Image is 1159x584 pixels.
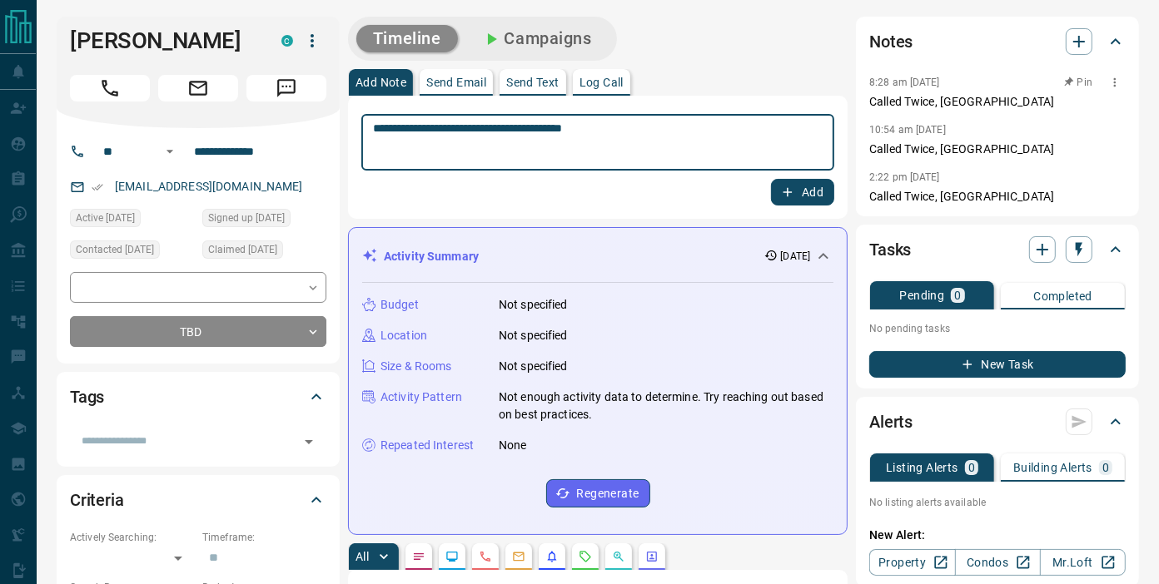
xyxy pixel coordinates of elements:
div: condos.ca [281,35,293,47]
p: New Alert: [869,527,1126,544]
p: Not specified [499,296,568,314]
div: Mon Sep 08 2025 [70,240,194,264]
svg: Listing Alerts [545,550,559,563]
p: Actively Searching: [70,530,194,545]
button: Open [297,430,321,453]
span: Claimed [DATE] [208,241,277,258]
p: 0 [954,290,961,301]
button: Campaigns [465,25,609,52]
div: Mon Sep 08 2025 [70,209,194,232]
p: 0 [1102,462,1109,473]
p: Called Twice, [GEOGRAPHIC_DATA] [869,93,1126,111]
div: Criteria [70,480,326,520]
div: Notes [869,22,1126,62]
span: Email [158,75,238,101]
h2: Criteria [70,487,124,513]
p: Size & Rooms [381,358,452,375]
svg: Lead Browsing Activity [445,550,459,563]
p: Log Call [579,77,624,88]
p: 0 [968,462,975,473]
div: Mon Sep 08 2025 [202,209,326,232]
span: Message [246,75,326,101]
button: Timeline [356,25,458,52]
p: Called Twice, [GEOGRAPHIC_DATA] [869,141,1126,158]
p: [DATE] [781,249,811,264]
div: Mon Sep 08 2025 [202,240,326,264]
p: Completed [1033,290,1092,302]
p: Activity Pattern [381,389,462,406]
p: Called Twice, [GEOGRAPHIC_DATA] [869,188,1126,205]
svg: Notes [412,550,425,563]
p: 2:22 pm [DATE] [869,171,940,183]
p: Pending [900,290,945,301]
svg: Calls [479,550,492,563]
span: Active [DATE] [76,210,135,226]
a: Property [869,549,955,576]
p: 8:28 am [DATE] [869,77,940,88]
p: No pending tasks [869,316,1126,341]
div: TBD [70,316,326,347]
h1: [PERSON_NAME] [70,27,256,54]
p: Budget [381,296,419,314]
p: Not specified [499,327,568,344]
p: Building Alerts [1013,462,1092,473]
div: Tasks [869,230,1126,270]
svg: Agent Actions [645,550,659,563]
h2: Tasks [869,236,911,263]
p: Send Email [426,77,486,88]
h2: Alerts [869,408,913,435]
h2: Notes [869,28,913,55]
p: Activity Summary [384,248,479,265]
p: Location [381,327,427,344]
p: Add Note [356,77,406,88]
svg: Emails [512,550,525,563]
p: Not enough activity data to determine. Try reaching out based on best practices. [499,389,833,423]
p: Repeated Interest [381,437,474,454]
button: Regenerate [546,479,650,507]
p: Send Text [506,77,560,88]
svg: Email Verified [92,181,103,193]
p: Not specified [499,358,568,375]
button: Add [771,179,834,205]
div: Alerts [869,402,1126,442]
a: Mr.Loft [1040,549,1126,576]
button: New Task [869,351,1126,378]
button: Pin [1054,75,1102,90]
div: Activity Summary[DATE] [362,241,833,272]
span: Call [70,75,150,101]
a: [EMAIL_ADDRESS][DOMAIN_NAME] [115,180,303,193]
a: Condos [955,549,1041,576]
p: None [499,437,527,454]
span: Contacted [DATE] [76,241,154,258]
p: All [356,551,369,562]
h2: Tags [70,384,104,410]
span: Signed up [DATE] [208,210,285,226]
svg: Requests [579,550,592,563]
p: 10:54 am [DATE] [869,124,946,136]
p: No listing alerts available [869,495,1126,510]
button: Open [160,141,180,161]
div: Tags [70,377,326,417]
p: Timeframe: [202,530,326,545]
svg: Opportunities [612,550,625,563]
p: Listing Alerts [886,462,958,473]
